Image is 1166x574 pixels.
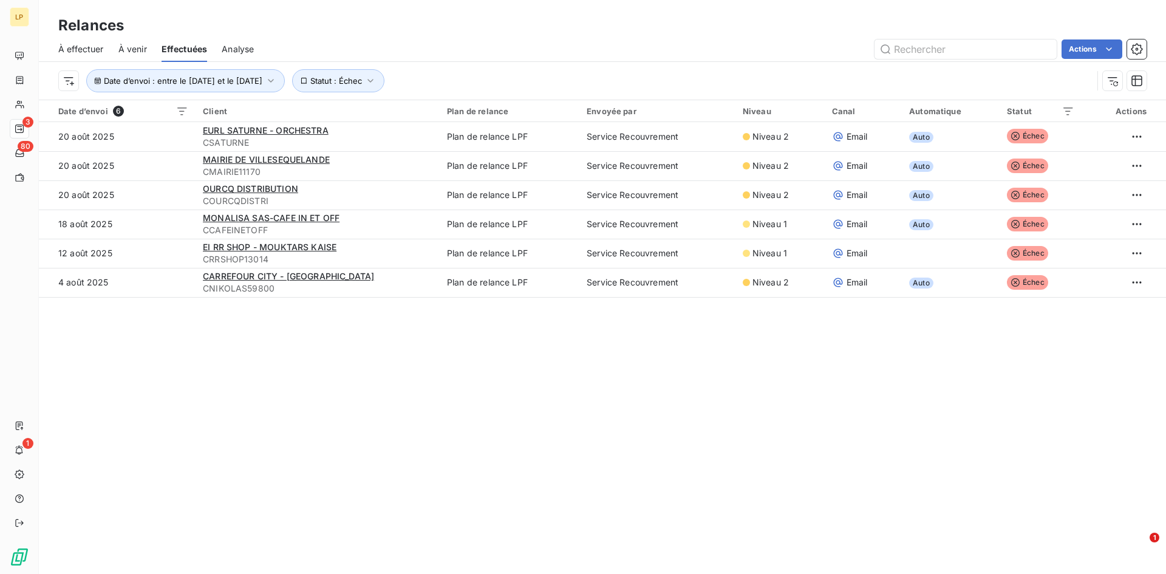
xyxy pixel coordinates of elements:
[579,180,735,210] td: Service Recouvrement
[58,106,188,117] div: Date d’envoi
[579,239,735,268] td: Service Recouvrement
[39,151,196,180] td: 20 août 2025
[579,122,735,151] td: Service Recouvrement
[579,268,735,297] td: Service Recouvrement
[203,106,227,116] span: Client
[847,247,868,259] span: Email
[162,43,208,55] span: Effectuées
[203,183,298,194] span: OURCQ DISTRIBUTION
[310,76,362,86] span: Statut : Échec
[203,154,330,165] span: MAIRIE DE VILLESEQUELANDE
[22,438,33,449] span: 1
[1125,533,1154,562] iframe: Intercom live chat
[1007,246,1048,261] span: Échec
[909,132,933,143] span: Auto
[440,122,579,151] td: Plan de relance LPF
[909,190,933,201] span: Auto
[832,106,895,116] div: Canal
[39,239,196,268] td: 12 août 2025
[203,242,336,252] span: EI RR SHOP - MOUKTARS KAISE
[1062,39,1122,59] button: Actions
[203,213,339,223] span: MONALISA SAS-CAFE IN ET OFF
[847,160,868,172] span: Email
[909,219,933,230] span: Auto
[203,125,329,135] span: EURL SATURNE - ORCHESTRA
[58,15,124,36] h3: Relances
[579,151,735,180] td: Service Recouvrement
[39,210,196,239] td: 18 août 2025
[909,278,933,289] span: Auto
[1007,106,1074,116] div: Statut
[440,239,579,268] td: Plan de relance LPF
[440,210,579,239] td: Plan de relance LPF
[752,160,789,172] span: Niveau 2
[752,218,787,230] span: Niveau 1
[222,43,254,55] span: Analyse
[18,141,33,152] span: 80
[10,7,29,27] div: LP
[203,195,432,207] span: COURCQDISTRI
[440,268,579,297] td: Plan de relance LPF
[203,224,432,236] span: CCAFEINETOFF
[203,282,432,295] span: CNIKOLAS59800
[847,218,868,230] span: Email
[10,547,29,567] img: Logo LeanPay
[203,271,374,281] span: CARREFOUR CITY - [GEOGRAPHIC_DATA]
[39,180,196,210] td: 20 août 2025
[203,253,432,265] span: CRRSHOP13014
[743,106,817,116] div: Niveau
[203,166,432,178] span: CMAIRIE11170
[447,106,572,116] div: Plan de relance
[752,276,789,289] span: Niveau 2
[909,161,933,172] span: Auto
[587,106,728,116] div: Envoyée par
[39,268,196,297] td: 4 août 2025
[1089,106,1147,116] div: Actions
[847,131,868,143] span: Email
[39,122,196,151] td: 20 août 2025
[752,189,789,201] span: Niveau 2
[203,137,432,149] span: CSATURNE
[292,69,384,92] button: Statut : Échec
[22,117,33,128] span: 3
[113,106,124,117] span: 6
[874,39,1057,59] input: Rechercher
[1007,188,1048,202] span: Échec
[847,189,868,201] span: Email
[86,69,285,92] button: Date d’envoi : entre le [DATE] et le [DATE]
[909,106,992,116] div: Automatique
[752,131,789,143] span: Niveau 2
[1150,533,1159,542] span: 1
[1007,129,1048,143] span: Échec
[847,276,868,289] span: Email
[440,180,579,210] td: Plan de relance LPF
[104,76,262,86] span: Date d’envoi : entre le [DATE] et le [DATE]
[752,247,787,259] span: Niveau 1
[1007,217,1048,231] span: Échec
[118,43,147,55] span: À venir
[1007,275,1048,290] span: Échec
[440,151,579,180] td: Plan de relance LPF
[579,210,735,239] td: Service Recouvrement
[58,43,104,55] span: À effectuer
[1007,159,1048,173] span: Échec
